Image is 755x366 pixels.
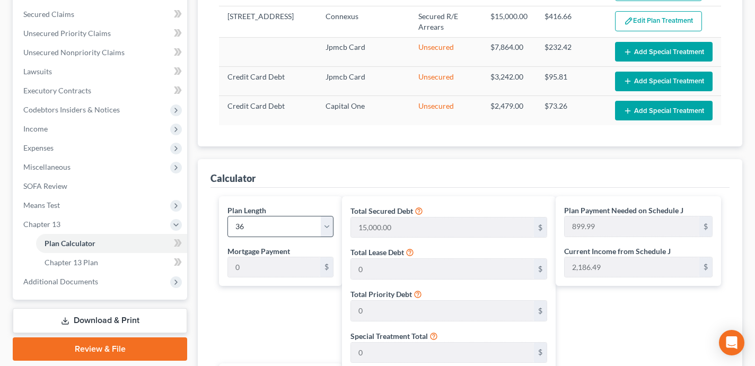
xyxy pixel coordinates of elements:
label: Total Lease Debt [350,247,404,258]
button: Add Special Treatment [615,42,713,62]
label: Plan Payment Needed on Schedule J [564,205,683,216]
span: Miscellaneous [23,162,71,171]
a: Lawsuits [15,62,187,81]
span: Unsecured Priority Claims [23,29,111,38]
label: Mortgage Payment [227,246,290,257]
td: $2,479.00 [482,96,536,125]
td: $416.66 [536,6,607,37]
td: Capital One [317,96,410,125]
button: Add Special Treatment [615,72,713,91]
label: Total Priority Debt [350,289,412,300]
img: edit-pencil-c1479a1de80d8dea1e2430c2f745a3c6a07e9d7aa2eeffe225670001d78357a8.svg [624,16,633,25]
td: Unsecured [410,96,482,125]
span: Expenses [23,143,54,152]
a: Review & File [13,337,187,361]
div: $ [699,216,712,237]
input: 0.00 [351,343,534,363]
a: Unsecured Priority Claims [15,24,187,43]
div: $ [534,343,547,363]
td: $7,864.00 [482,37,536,66]
div: $ [534,259,547,279]
label: Plan Length [227,205,266,216]
span: SOFA Review [23,181,67,190]
td: $95.81 [536,67,607,96]
td: $15,000.00 [482,6,536,37]
td: Secured R/E Arrears [410,6,482,37]
div: $ [534,301,547,321]
label: Total Secured Debt [350,205,413,216]
td: Credit Card Debt [219,67,317,96]
button: Edit Plan Treatment [615,11,702,31]
div: Open Intercom Messenger [719,330,744,355]
span: Additional Documents [23,277,98,286]
td: [STREET_ADDRESS] [219,6,317,37]
a: Download & Print [13,308,187,333]
div: Calculator [210,172,256,185]
a: Unsecured Nonpriority Claims [15,43,187,62]
td: $73.26 [536,96,607,125]
div: $ [320,257,333,277]
span: Income [23,124,48,133]
span: Secured Claims [23,10,74,19]
span: Chapter 13 [23,220,60,229]
td: Jpmcb Card [317,37,410,66]
input: 0.00 [351,301,534,321]
span: Chapter 13 Plan [45,258,98,267]
div: $ [534,217,547,238]
span: Means Test [23,201,60,210]
span: Lawsuits [23,67,52,76]
input: 0.00 [351,259,534,279]
td: Jpmcb Card [317,67,410,96]
label: Current Income from Schedule J [564,246,671,257]
input: 0.00 [228,257,320,277]
a: Executory Contracts [15,81,187,100]
td: $232.42 [536,37,607,66]
span: Plan Calculator [45,239,95,248]
a: Chapter 13 Plan [36,253,187,272]
input: 0.00 [351,217,534,238]
span: Unsecured Nonpriority Claims [23,48,125,57]
a: Secured Claims [15,5,187,24]
span: Executory Contracts [23,86,91,95]
td: Connexus [317,6,410,37]
td: Unsecured [410,37,482,66]
div: $ [699,257,712,277]
button: Add Special Treatment [615,101,713,120]
input: 0.00 [565,257,699,277]
label: Special Treatment Total [350,330,428,342]
span: Codebtors Insiders & Notices [23,105,120,114]
td: Credit Card Debt [219,96,317,125]
input: 0.00 [565,216,699,237]
a: SOFA Review [15,177,187,196]
td: $3,242.00 [482,67,536,96]
td: Unsecured [410,67,482,96]
a: Plan Calculator [36,234,187,253]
